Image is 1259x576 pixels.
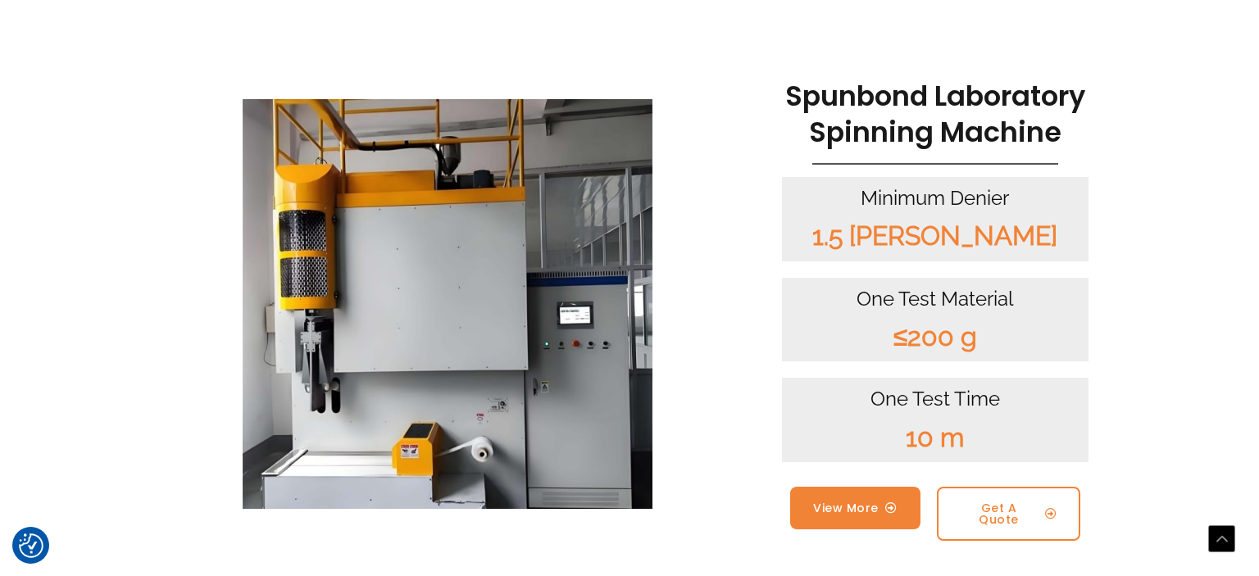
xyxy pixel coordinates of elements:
button: Consent Preferences [19,533,43,558]
a: Get A Quote [937,487,1080,541]
div: 1.5 [PERSON_NAME] [790,219,1080,253]
img: Laboratory Spinning Machine 1 [243,99,652,509]
img: Revisit consent button [19,533,43,558]
div: One Test Time [790,386,1080,411]
a: View More [790,487,920,529]
span: Get A Quote [960,502,1038,525]
div: Minimum Denier [790,185,1080,211]
div: One Test Material [790,286,1080,311]
h2: Spunbond Laboratory Spinning Machine [782,79,1089,150]
div: ≤200 g [790,320,1080,354]
div: 10 m [790,420,1080,455]
span: View More [813,502,878,514]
